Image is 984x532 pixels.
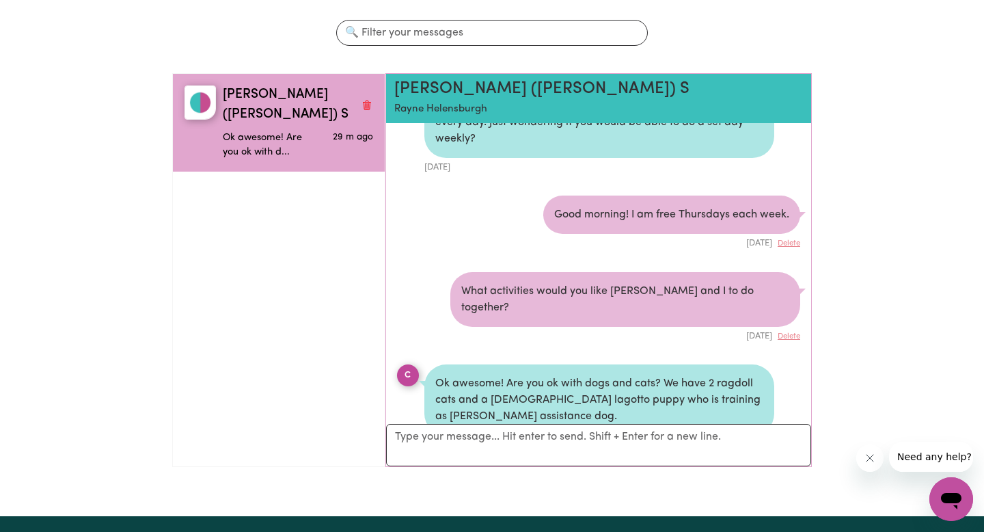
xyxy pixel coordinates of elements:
[394,79,735,99] h2: [PERSON_NAME] ([PERSON_NAME]) S
[394,102,735,118] p: Rayne Helensburgh
[424,364,774,436] div: Ok awesome! Are you ok with dogs and cats? We have 2 ragdoll cats and a [DEMOGRAPHIC_DATA] lagott...
[450,272,800,327] div: What activities would you like [PERSON_NAME] and I to do together?
[173,74,385,172] button: Caitlin (Rayne) S[PERSON_NAME] ([PERSON_NAME]) SDelete conversationOk awesome! Are you ok with d....
[929,477,973,521] iframe: Button to launch messaging window
[543,234,800,250] div: [DATE]
[336,20,648,46] input: 🔍 Filter your messages
[424,158,774,174] div: [DATE]
[361,96,373,114] button: Delete conversation
[543,196,800,234] div: Good morning! I am free Thursdays each week.
[889,442,973,472] iframe: Message from company
[778,238,800,250] button: Delete
[856,444,884,472] iframe: Close message
[333,133,373,142] span: Message sent on August 4, 2025
[184,85,216,120] img: Caitlin (Rayne) S
[223,85,355,125] span: [PERSON_NAME] ([PERSON_NAME]) S
[778,331,800,343] button: Delete
[223,131,323,160] p: Ok awesome! Are you ok with d...
[397,364,419,386] div: C
[450,327,800,343] div: [DATE]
